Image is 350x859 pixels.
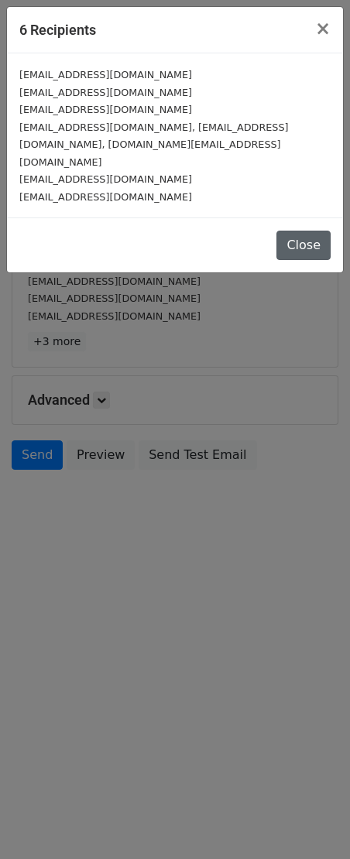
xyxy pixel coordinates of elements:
button: Close [303,7,343,50]
small: [EMAIL_ADDRESS][DOMAIN_NAME] [19,104,192,115]
small: [EMAIL_ADDRESS][DOMAIN_NAME] [19,191,192,203]
small: [EMAIL_ADDRESS][DOMAIN_NAME] [19,69,192,80]
h5: 6 Recipients [19,19,96,40]
small: [EMAIL_ADDRESS][DOMAIN_NAME] [19,173,192,185]
span: × [315,18,331,39]
small: [EMAIL_ADDRESS][DOMAIN_NAME] [19,87,192,98]
button: Close [276,231,331,260]
small: [EMAIL_ADDRESS][DOMAIN_NAME], [EMAIL_ADDRESS][DOMAIN_NAME], [DOMAIN_NAME][EMAIL_ADDRESS][DOMAIN_N... [19,121,288,168]
iframe: Chat Widget [273,785,350,859]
